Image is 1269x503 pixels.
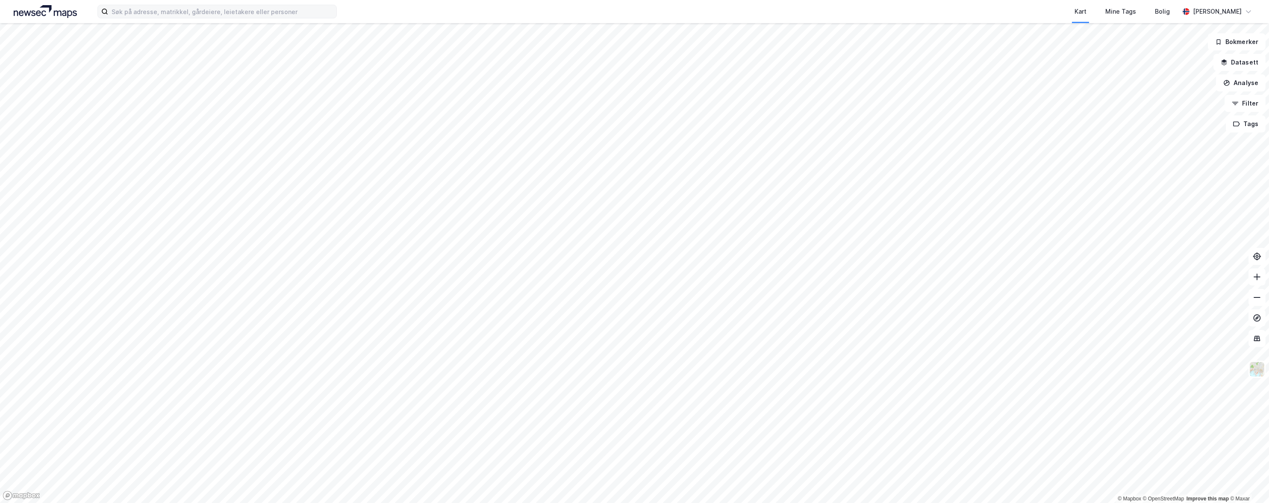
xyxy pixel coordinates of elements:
[1193,6,1242,17] div: [PERSON_NAME]
[1226,115,1266,132] button: Tags
[1226,462,1269,503] iframe: Chat Widget
[1249,361,1265,377] img: Z
[1213,54,1266,71] button: Datasett
[1187,496,1229,502] a: Improve this map
[1118,496,1141,502] a: Mapbox
[1225,95,1266,112] button: Filter
[1216,74,1266,91] button: Analyse
[1208,33,1266,50] button: Bokmerker
[1143,496,1184,502] a: OpenStreetMap
[1075,6,1086,17] div: Kart
[1155,6,1170,17] div: Bolig
[108,5,336,18] input: Søk på adresse, matrikkel, gårdeiere, leietakere eller personer
[1105,6,1136,17] div: Mine Tags
[14,5,77,18] img: logo.a4113a55bc3d86da70a041830d287a7e.svg
[3,491,40,500] a: Mapbox homepage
